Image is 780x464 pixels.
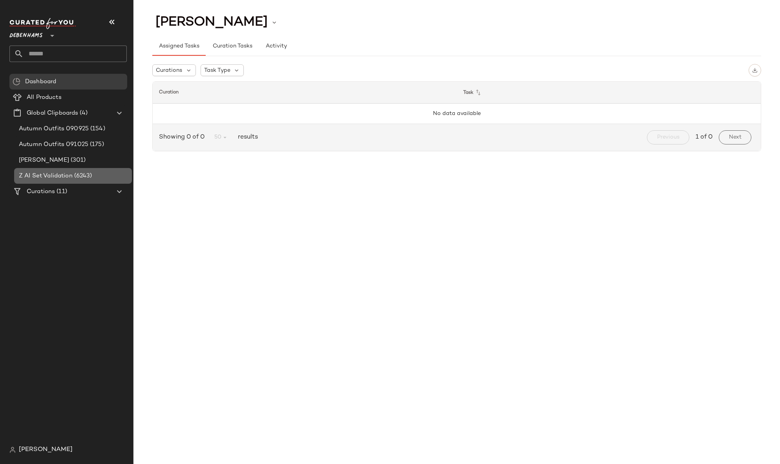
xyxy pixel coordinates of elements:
span: Dashboard [25,77,56,86]
span: (11) [55,187,67,196]
span: results [235,133,258,142]
span: Curations [156,66,182,75]
span: Autumn Outfits 090925 [19,124,89,133]
th: Task [457,82,761,104]
th: Curation [153,82,457,104]
span: Showing 0 of 0 [159,133,208,142]
span: Z AI Set Validation [19,172,73,181]
span: (154) [89,124,105,133]
span: Global Clipboards [27,109,78,118]
td: No data available [153,104,761,124]
span: (4) [78,109,87,118]
img: svg%3e [13,78,20,86]
img: svg%3e [9,447,16,453]
img: cfy_white_logo.C9jOOHJF.svg [9,18,76,29]
span: [PERSON_NAME] [19,445,73,455]
span: All Products [27,93,62,102]
span: Assigned Tasks [159,43,199,49]
span: Curations [27,187,55,196]
span: Activity [265,43,287,49]
span: Debenhams [9,27,43,41]
span: (6243) [73,172,92,181]
span: (175) [88,140,104,149]
span: (301) [69,156,86,165]
span: [PERSON_NAME] [155,15,268,30]
button: Next [719,130,751,144]
span: Curation Tasks [212,43,252,49]
span: 1 of 0 [696,133,712,142]
span: [PERSON_NAME] [19,156,69,165]
span: Next [729,134,742,141]
img: svg%3e [752,68,758,73]
span: Autumn Outfits 091025 [19,140,88,149]
span: Task Type [204,66,230,75]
